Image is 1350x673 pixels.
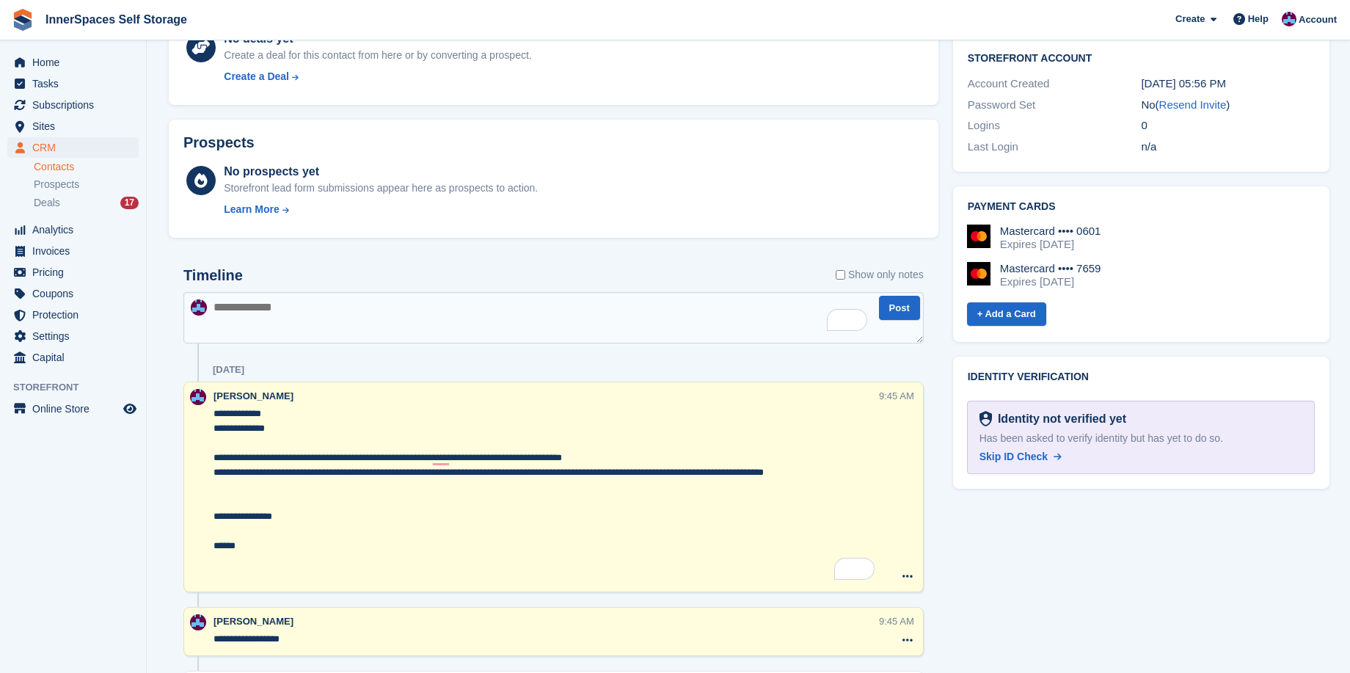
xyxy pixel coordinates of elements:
a: menu [7,73,139,94]
span: Subscriptions [32,95,120,115]
div: Expires [DATE] [1000,275,1101,288]
h2: Identity verification [968,371,1315,383]
a: menu [7,305,139,325]
a: menu [7,283,139,304]
a: menu [7,137,139,158]
div: Mastercard •••• 7659 [1000,262,1101,275]
img: Paul Allo [190,389,206,405]
span: ( ) [1156,98,1230,111]
span: Storefront [13,380,146,395]
img: Paul Allo [1282,12,1296,26]
textarea: To enrich screen reader interactions, please activate Accessibility in Grammarly extension settings [214,407,877,583]
button: Post [879,296,920,320]
a: menu [7,95,139,115]
a: menu [7,262,139,283]
a: menu [7,326,139,346]
span: [PERSON_NAME] [214,616,293,627]
h2: Payment cards [968,201,1315,213]
img: Paul Allo [190,614,206,630]
a: Prospects [34,177,139,192]
a: Contacts [34,160,139,174]
span: Analytics [32,219,120,240]
div: 9:45 AM [879,614,914,628]
span: Online Store [32,399,120,419]
div: Learn More [224,202,279,217]
a: menu [7,399,139,419]
div: n/a [1141,139,1315,156]
img: Identity Verification Ready [979,411,992,427]
a: Deals 17 [34,195,139,211]
span: Tasks [32,73,120,94]
a: Skip ID Check [979,449,1062,465]
a: menu [7,116,139,137]
div: Has been asked to verify identity but has yet to do so. [979,431,1302,446]
span: Create [1175,12,1205,26]
div: Create a deal for this contact from here or by converting a prospect. [224,48,531,63]
img: Mastercard Logo [967,262,990,285]
div: 17 [120,197,139,209]
div: [DATE] 05:56 PM [1141,76,1315,92]
div: Storefront lead form submissions appear here as prospects to action. [224,181,538,196]
a: menu [7,241,139,261]
a: InnerSpaces Self Storage [40,7,193,32]
textarea: To enrich screen reader interactions, please activate Accessibility in Grammarly extension settings [183,292,924,343]
div: Logins [968,117,1142,134]
div: Create a Deal [224,69,289,84]
span: CRM [32,137,120,158]
img: stora-icon-8386f47178a22dfd0bd8f6a31ec36ba5ce8667c1dd55bd0f319d3a0aa187defe.svg [12,9,34,31]
a: menu [7,219,139,240]
span: Deals [34,196,60,210]
span: Home [32,52,120,73]
a: Learn More [224,202,538,217]
span: Sites [32,116,120,137]
input: Show only notes [836,267,845,283]
a: Resend Invite [1159,98,1227,111]
a: menu [7,347,139,368]
span: Protection [32,305,120,325]
span: [PERSON_NAME] [214,390,293,401]
div: Last Login [968,139,1142,156]
span: Pricing [32,262,120,283]
img: Paul Allo [191,299,207,316]
div: Expires [DATE] [1000,238,1101,251]
span: Help [1248,12,1269,26]
span: Skip ID Check [979,451,1048,462]
div: 0 [1141,117,1315,134]
div: [DATE] [213,364,244,376]
div: 9:45 AM [879,389,914,403]
span: Invoices [32,241,120,261]
img: Mastercard Logo [967,225,990,248]
div: Account Created [968,76,1142,92]
span: Prospects [34,178,79,192]
div: No [1141,97,1315,114]
div: No prospects yet [224,163,538,181]
h2: Timeline [183,267,243,284]
h2: Storefront Account [968,50,1315,65]
h2: Prospects [183,134,255,151]
a: menu [7,52,139,73]
a: + Add a Card [967,302,1046,327]
span: Capital [32,347,120,368]
span: Settings [32,326,120,346]
span: Coupons [32,283,120,304]
label: Show only notes [836,267,924,283]
a: Preview store [121,400,139,418]
div: Mastercard •••• 0601 [1000,225,1101,238]
div: Password Set [968,97,1142,114]
div: Identity not verified yet [992,410,1126,428]
span: Account [1299,12,1337,27]
a: Create a Deal [224,69,531,84]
